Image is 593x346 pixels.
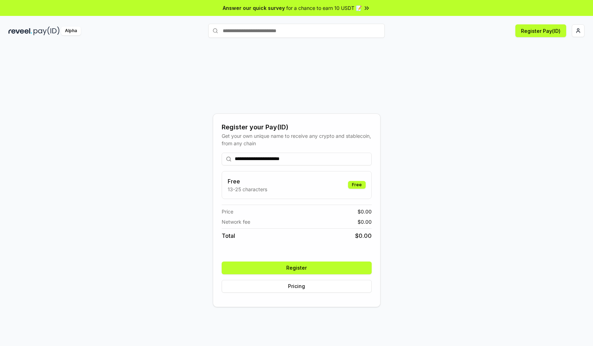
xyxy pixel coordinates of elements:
img: reveel_dark [8,27,32,35]
button: Pricing [222,280,372,293]
h3: Free [228,177,267,186]
img: pay_id [34,27,60,35]
div: Free [348,181,366,189]
span: Price [222,208,233,215]
span: $ 0.00 [358,208,372,215]
span: $ 0.00 [358,218,372,225]
p: 13-25 characters [228,186,267,193]
div: Get your own unique name to receive any crypto and stablecoin, from any chain [222,132,372,147]
span: Answer our quick survey [223,4,285,12]
div: Alpha [61,27,81,35]
span: Total [222,231,235,240]
span: for a chance to earn 10 USDT 📝 [286,4,362,12]
span: $ 0.00 [355,231,372,240]
button: Register Pay(ID) [515,24,566,37]
span: Network fee [222,218,250,225]
button: Register [222,262,372,274]
div: Register your Pay(ID) [222,122,372,132]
